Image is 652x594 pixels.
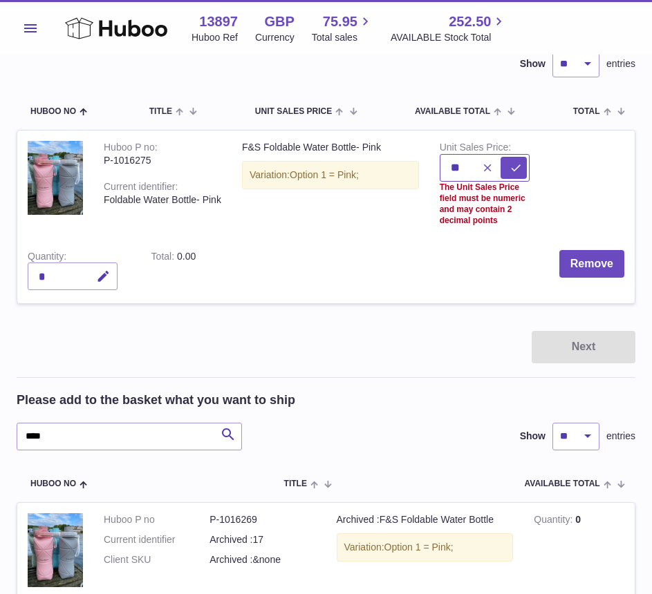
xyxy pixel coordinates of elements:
div: Current identifier [104,181,178,195]
span: Title [284,479,307,488]
label: Total [151,251,177,265]
td: F&S Foldable Water Bottle- Pink [232,131,429,240]
a: 75.95 Total sales [312,12,373,44]
strong: 13897 [199,12,238,31]
dd: Archived :&none [209,553,315,566]
span: 0.00 [177,251,196,262]
span: AVAILABLE Stock Total [391,31,507,44]
span: Option 1 = Pink; [384,542,454,553]
span: Huboo no [30,479,76,488]
h2: Please add to the basket what you want to ship [17,392,295,408]
div: The Unit Sales Price field must be numeric and may contain 2 decimal points [440,182,530,227]
div: Foldable Water Bottle- Pink [104,193,221,207]
button: Remove [559,250,624,278]
span: AVAILABLE Total [415,107,490,116]
dd: Archived :17 [209,533,315,546]
label: Show [520,430,546,443]
div: Variation: [242,161,419,189]
span: entries [606,57,635,70]
div: Huboo Ref [192,31,238,44]
dt: Current identifier [104,533,209,546]
div: Currency [255,31,295,44]
div: P-1016275 [104,154,221,167]
div: Huboo P no [104,142,158,156]
label: Show [520,57,546,70]
span: 252.50 [449,12,491,31]
label: Unit Sales Price [440,142,511,156]
label: Quantity [28,251,66,265]
dt: Client SKU [104,553,209,566]
span: Total sales [312,31,373,44]
strong: Quantity [534,514,575,528]
div: Variation: [337,533,514,562]
span: AVAILABLE Total [525,479,600,488]
span: entries [606,430,635,443]
a: 252.50 AVAILABLE Stock Total [391,12,507,44]
img: Archived :F&S Foldable Water Bottle [28,513,83,587]
dd: P-1016269 [209,513,315,526]
span: 75.95 [323,12,357,31]
strong: GBP [264,12,294,31]
span: Unit Sales Price [255,107,332,116]
span: Option 1 = Pink; [290,169,359,180]
span: Total [573,107,600,116]
img: F&S Foldable Water Bottle- Pink [28,141,83,215]
dt: Huboo P no [104,513,209,526]
span: Huboo no [30,107,76,116]
span: Title [149,107,172,116]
